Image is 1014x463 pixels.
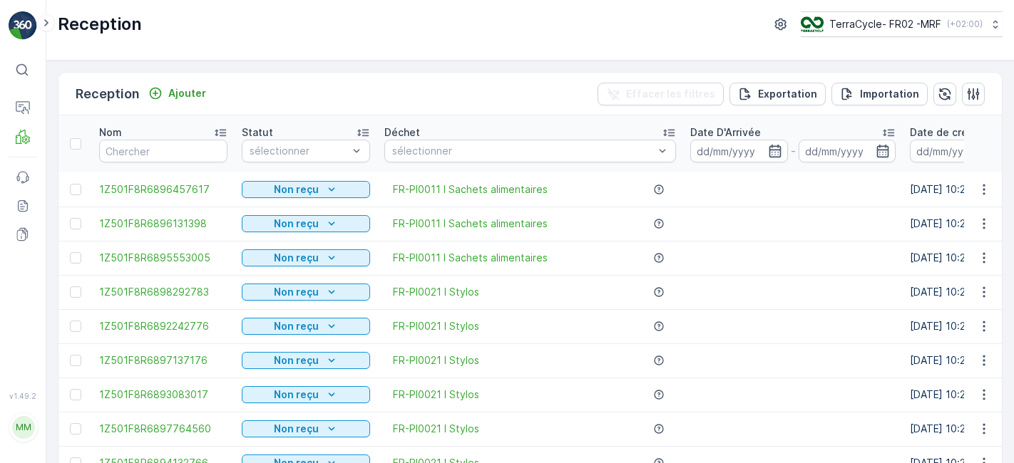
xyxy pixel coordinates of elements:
button: Non reçu [242,386,370,403]
div: Toggle Row Selected [70,218,81,229]
button: Importation [831,83,928,105]
img: logo [9,11,37,40]
span: v 1.49.2 [9,392,37,400]
p: Reception [76,84,140,104]
input: Chercher [99,140,227,162]
p: - [791,142,796,160]
a: FR-PI0011 I Sachets alimentaires [393,182,548,197]
button: TerraCycle- FR02 -MRF(+02:00) [801,11,1003,37]
a: FR-PI0021 I Stylos [393,422,479,436]
div: Toggle Row Selected [70,286,81,298]
div: Toggle Row Selected [70,184,81,195]
button: Non reçu [242,420,370,437]
div: Toggle Row Selected [70,423,81,435]
a: 1Z501F8R6898292783 [99,285,227,299]
a: 1Z501F8R6896457617 [99,182,227,197]
p: Non reçu [274,353,319,368]
a: FR-PI0021 I Stylos [393,285,479,299]
div: Toggle Row Selected [70,321,81,332]
p: Effacer les filtres [626,87,715,101]
button: Non reçu [242,318,370,335]
a: FR-PI0021 I Stylos [393,353,479,368]
p: Importation [860,87,919,101]
input: dd/mm/yyyy [799,140,896,162]
a: FR-PI0021 I Stylos [393,387,479,402]
p: ( +02:00 ) [947,19,983,30]
p: Déchet [384,125,420,140]
button: Ajouter [143,85,212,102]
p: Non reçu [274,251,319,265]
a: 1Z501F8R6897764560 [99,422,227,436]
button: Non reçu [242,249,370,266]
img: terracycle.png [801,16,824,32]
p: Date D'Arrivée [690,125,761,140]
p: Ajouter [168,86,206,100]
p: Non reçu [274,285,319,299]
a: 1Z501F8R6893083017 [99,387,227,402]
div: MM [12,416,35,439]
div: Toggle Row Selected [70,252,81,264]
p: Non reçu [274,217,319,231]
div: Toggle Row Selected [70,389,81,400]
a: FR-PI0011 I Sachets alimentaires [393,217,548,231]
button: Exportation [729,83,826,105]
p: TerraCycle- FR02 -MRF [829,17,941,31]
p: Non reçu [274,319,319,333]
button: Non reçu [242,181,370,198]
p: sélectionner [250,144,348,158]
p: Statut [242,125,273,140]
input: dd/mm/yyyy [910,140,1008,162]
p: Date de création [910,125,993,140]
a: 1Z501F8R6892242776 [99,319,227,333]
input: dd/mm/yyyy [690,140,788,162]
a: 1Z501F8R6897137176 [99,353,227,368]
button: MM [9,403,37,452]
button: Non reçu [242,352,370,369]
div: Toggle Row Selected [70,355,81,366]
p: sélectionner [392,144,654,158]
button: Effacer les filtres [598,83,724,105]
p: Reception [58,13,142,36]
a: 1Z501F8R6895553005 [99,251,227,265]
button: Non reçu [242,283,370,301]
p: Exportation [758,87,817,101]
a: FR-PI0011 I Sachets alimentaires [393,251,548,265]
button: Non reçu [242,215,370,232]
p: Nom [99,125,122,140]
p: Non reçu [274,387,319,402]
a: 1Z501F8R6896131398 [99,217,227,231]
p: Non reçu [274,182,319,197]
a: FR-PI0021 I Stylos [393,319,479,333]
p: Non reçu [274,422,319,436]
